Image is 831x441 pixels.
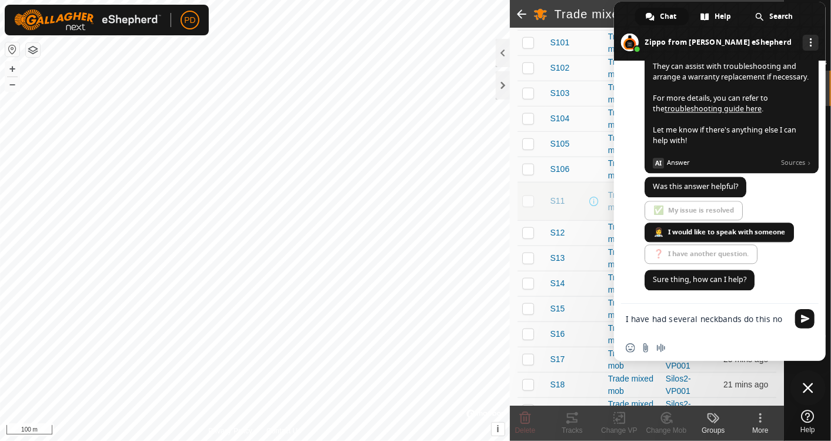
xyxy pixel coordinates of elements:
[550,353,565,366] span: S17
[5,42,19,57] button: Reset Map
[608,56,656,81] div: Trade mixed mob
[608,221,656,246] div: Trade mixed mob
[665,104,762,114] a: troubleshooting guide here
[550,163,570,175] span: S106
[550,138,570,150] span: S105
[635,8,689,25] div: Chat
[5,77,19,91] button: –
[608,157,656,182] div: Trade mixed mob
[596,425,643,436] div: Change VP
[723,380,768,389] span: 11 Sept 2025, 6:32 am
[550,252,565,264] span: S13
[641,343,650,353] span: Send a file
[608,246,656,271] div: Trade mixed mob
[782,157,811,168] span: Sources
[608,81,656,106] div: Trade mixed mob
[550,112,570,125] span: S104
[550,303,565,315] span: S15
[608,132,656,157] div: Trade mixed mob
[496,424,499,434] span: i
[555,7,753,21] h2: Trade mixed mob
[745,8,805,25] div: Search
[550,227,565,239] span: S12
[795,309,815,329] span: Send
[803,35,819,51] div: More channels
[550,379,565,391] span: S18
[266,426,301,436] a: Contact Us
[653,158,664,168] span: AI
[690,425,737,436] div: Groups
[723,405,768,415] span: 11 Sept 2025, 6:30 am
[550,404,570,416] span: S187
[550,328,565,340] span: S16
[608,373,656,397] div: Trade mixed mob
[656,343,666,353] span: Audio message
[208,426,252,436] a: Privacy Policy
[667,157,777,168] span: Answer
[515,426,536,435] span: Delete
[660,8,677,25] span: Chat
[626,314,788,335] textarea: Compose your message...
[770,8,793,25] span: Search
[608,297,656,321] div: Trade mixed mob
[737,425,784,436] div: More
[800,426,815,433] span: Help
[666,349,691,370] a: Silos2-VP001
[715,8,732,25] span: Help
[790,370,826,406] div: Close chat
[492,423,505,436] button: i
[653,274,746,284] span: Sure thing, how can I help?
[626,343,635,353] span: Insert an emoji
[26,43,40,57] button: Map Layers
[550,87,570,100] span: S103
[14,9,161,31] img: Gallagher Logo
[184,14,195,26] span: PD
[550,195,565,207] span: S11
[643,425,690,436] div: Change Mob
[550,62,570,74] span: S102
[608,398,656,423] div: Trade mixed mob
[608,271,656,296] div: Trade mixed mob
[785,405,831,438] a: Help
[666,399,691,421] a: Silos2-VP001
[5,62,19,76] button: +
[690,8,743,25] div: Help
[608,322,656,347] div: Trade mixed mob
[666,374,691,396] a: Silos2-VP001
[550,277,565,290] span: S14
[608,107,656,131] div: Trade mixed mob
[608,347,656,372] div: Trade mixed mob
[608,189,656,214] div: Trade mixed mob
[653,181,738,191] span: Was this answer helpful?
[608,31,656,55] div: Trade mixed mob
[549,425,596,436] div: Tracks
[550,37,570,49] span: S101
